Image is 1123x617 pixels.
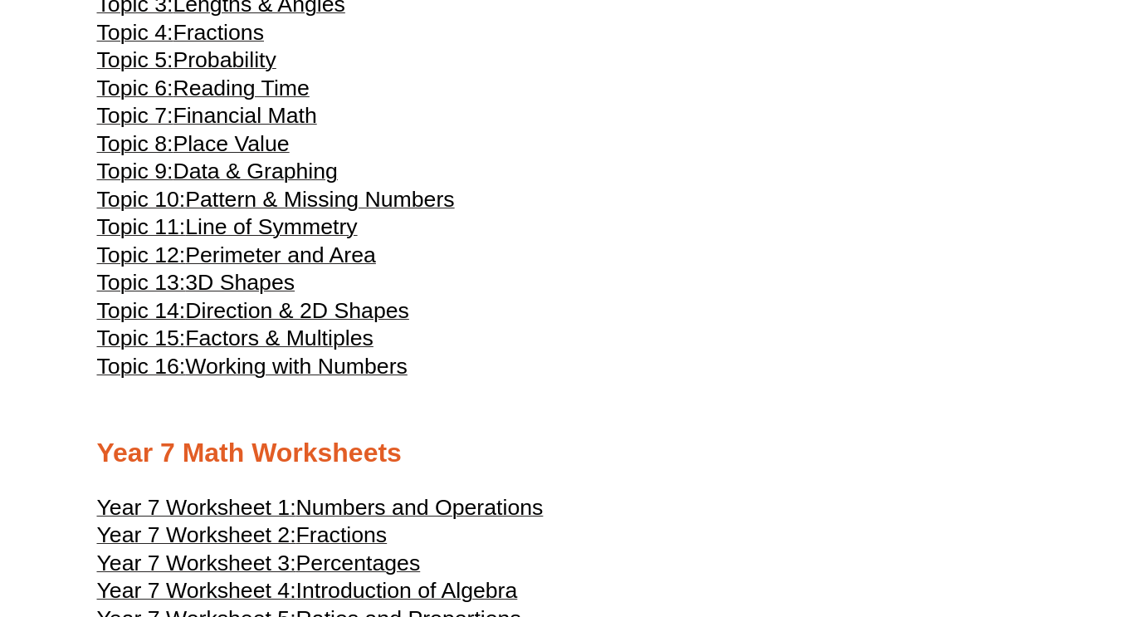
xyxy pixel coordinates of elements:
span: Topic 9: [97,159,173,184]
span: Year 7 Worksheet 1: [97,495,296,520]
span: Year 7 Worksheet 4: [97,578,296,603]
a: Year 7 Worksheet 1:Numbers and Operations [97,502,544,519]
span: 3D Shapes [185,270,295,295]
span: Topic 16: [97,354,186,379]
a: Topic 6:Reading Time [97,83,310,100]
span: Year 7 Worksheet 3: [97,551,296,575]
span: Topic 7: [97,103,173,128]
span: Topic 5: [97,47,173,72]
a: Topic 5:Probability [97,55,276,71]
span: Percentages [296,551,421,575]
span: Line of Symmetry [185,214,357,239]
a: Topic 8:Place Value [97,139,290,155]
span: Topic 15: [97,326,186,350]
span: Topic 8: [97,131,173,156]
span: Fractions [173,20,264,45]
a: Topic 9:Data & Graphing [97,166,338,183]
a: Topic 14:Direction & 2D Shapes [97,306,409,322]
span: Introduction of Algebra [296,578,518,603]
a: Topic 10:Pattern & Missing Numbers [97,194,455,211]
a: Topic 7:Financial Math [97,110,317,127]
iframe: Chat Widget [847,429,1123,617]
span: Working with Numbers [185,354,408,379]
span: Topic 6: [97,76,173,100]
span: Topic 11: [97,214,186,239]
span: Topic 4: [97,20,173,45]
span: Probability [173,47,276,72]
a: Year 7 Worksheet 4:Introduction of Algebra [97,585,518,602]
span: Place Value [173,131,289,156]
span: Pattern & Missing Numbers [185,187,454,212]
span: Topic 14: [97,298,186,323]
span: Topic 10: [97,187,186,212]
span: Direction & 2D Shapes [185,298,409,323]
a: Topic 12:Perimeter and Area [97,250,376,267]
a: Topic 4:Fractions [97,27,265,44]
h2: Year 7 Math Worksheets [97,436,1027,471]
span: Topic 13: [97,270,186,295]
span: Reading Time [173,76,309,100]
a: Topic 15:Factors & Multiples [97,333,374,350]
a: Topic 13:3D Shapes [97,277,295,294]
span: Topic 12: [97,242,186,267]
span: Numbers and Operations [296,495,544,520]
span: Perimeter and Area [185,242,376,267]
span: Financial Math [173,103,316,128]
span: Factors & Multiples [185,326,374,350]
span: Data & Graphing [173,159,338,184]
span: Fractions [296,522,388,547]
a: Topic 16:Working with Numbers [97,361,408,378]
a: Topic 11:Line of Symmetry [97,222,358,238]
a: Year 7 Worksheet 3:Percentages [97,558,421,575]
a: Year 7 Worksheet 2:Fractions [97,530,388,546]
span: Year 7 Worksheet 2: [97,522,296,547]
